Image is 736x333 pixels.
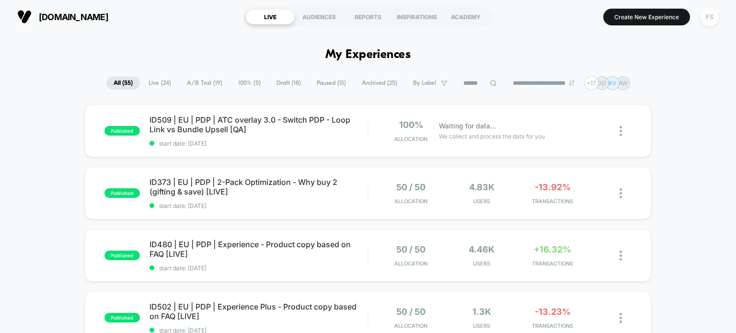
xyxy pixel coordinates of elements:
span: published [104,313,140,322]
img: close [620,126,622,136]
span: published [104,126,140,136]
span: Allocation [394,136,427,142]
img: Visually logo [17,10,32,24]
span: Users [448,322,515,329]
span: published [104,251,140,260]
div: AUDIENCES [295,9,344,24]
p: AW [619,80,628,87]
div: REPORTS [344,9,392,24]
button: Create New Experience [603,9,690,25]
div: + 17 [585,76,598,90]
span: By Label [413,80,436,87]
span: TRANSACTIONS [519,260,586,267]
div: ACADEMY [441,9,490,24]
span: published [104,188,140,198]
button: [DOMAIN_NAME] [14,9,111,24]
img: end [569,80,575,86]
span: Users [448,260,515,267]
span: 50 / 50 [396,244,425,254]
span: 4.83k [469,182,494,192]
span: A/B Test ( 19 ) [180,77,230,90]
span: +16.32% [534,244,571,254]
span: ID373 | EU | PDP | 2-Pack Optimization - Why buy 2 (gifting & save) [LIVE] [149,177,368,196]
span: -13.92% [535,182,571,192]
span: ID509 | EU | PDP | ATC overlay 3.0 - Switch PDP - Loop Link vs Bundle Upsell [QA] [149,115,368,134]
span: We collect and process the data for you [439,132,545,141]
p: KV [609,80,616,87]
span: Waiting for data... [439,121,496,131]
span: 100% ( 5 ) [231,77,268,90]
span: All ( 55 ) [106,77,140,90]
img: close [620,251,622,261]
span: Archived ( 25 ) [355,77,404,90]
span: [DOMAIN_NAME] [39,12,108,22]
span: ID502 | EU | PDP | Experience Plus - Product copy based on FAQ [LIVE] [149,302,368,321]
span: Allocation [394,260,427,267]
img: close [620,313,622,323]
span: 100% [399,120,423,130]
div: LIVE [246,9,295,24]
p: DD [598,80,606,87]
span: Allocation [394,198,427,205]
span: start date: [DATE] [149,202,368,209]
span: Live ( 24 ) [141,77,178,90]
span: start date: [DATE] [149,264,368,272]
span: Users [448,198,515,205]
span: ID480 | EU | PDP | Experience - Product copy based on FAQ [LIVE] [149,240,368,259]
span: Paused ( 13 ) [310,77,353,90]
span: -13.23% [535,307,571,317]
span: 50 / 50 [396,182,425,192]
span: Draft ( 18 ) [269,77,308,90]
img: close [620,188,622,198]
button: FS [697,7,722,27]
h1: My Experiences [325,48,411,62]
div: INSPIRATIONS [392,9,441,24]
div: FS [700,8,719,26]
span: 1.3k [472,307,491,317]
span: Allocation [394,322,427,329]
span: 50 / 50 [396,307,425,317]
span: 4.46k [469,244,494,254]
span: TRANSACTIONS [519,322,586,329]
span: start date: [DATE] [149,140,368,147]
span: TRANSACTIONS [519,198,586,205]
